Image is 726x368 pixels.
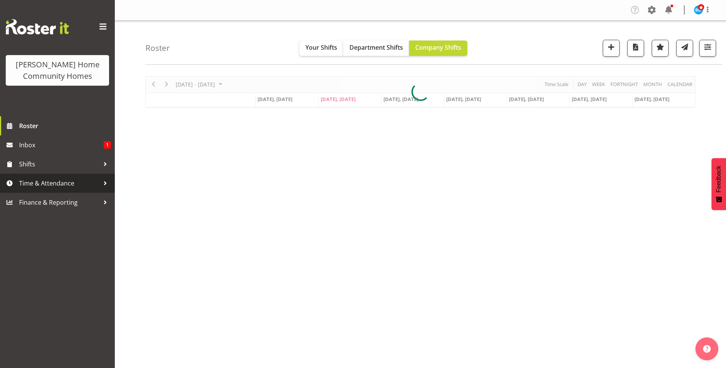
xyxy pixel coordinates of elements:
span: Feedback [715,166,722,192]
span: Company Shifts [415,43,461,52]
span: Finance & Reporting [19,197,100,208]
div: [PERSON_NAME] Home Community Homes [13,59,101,82]
button: Download a PDF of the roster according to the set date range. [627,40,644,57]
span: Roster [19,120,111,132]
img: Rosterit website logo [6,19,69,34]
img: barbara-dunlop8515.jpg [694,5,703,15]
span: Your Shifts [305,43,337,52]
span: Time & Attendance [19,177,100,189]
button: Filter Shifts [699,40,716,57]
button: Department Shifts [343,41,409,56]
button: Company Shifts [409,41,467,56]
h4: Roster [145,44,170,52]
img: help-xxl-2.png [703,345,711,353]
button: Your Shifts [299,41,343,56]
span: 1 [104,141,111,149]
span: Inbox [19,139,104,151]
button: Add a new shift [603,40,620,57]
button: Highlight an important date within the roster. [652,40,669,57]
span: Department Shifts [349,43,403,52]
button: Feedback - Show survey [711,158,726,210]
button: Send a list of all shifts for the selected filtered period to all rostered employees. [676,40,693,57]
span: Shifts [19,158,100,170]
